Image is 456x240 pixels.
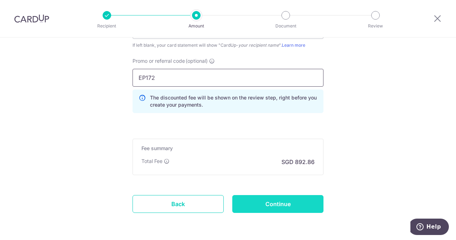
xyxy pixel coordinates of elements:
img: CardUp [14,14,49,23]
div: If left blank, your card statement will show "CardUp- ". [133,42,323,49]
p: Total Fee [141,158,162,165]
p: Amount [170,22,223,30]
p: Recipient [81,22,133,30]
h5: Fee summary [141,145,315,152]
p: Review [349,22,402,30]
span: Promo or referral code [133,57,185,65]
input: Continue [232,195,323,213]
i: your recipient name [238,42,279,48]
p: Document [259,22,312,30]
p: SGD 892.86 [281,158,315,166]
p: The discounted fee will be shown on the review step, right before you create your payments. [150,94,317,108]
span: (optional) [186,57,208,65]
iframe: Opens a widget where you can find more information [410,219,449,236]
a: Back [133,195,224,213]
a: Learn more [282,42,305,48]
